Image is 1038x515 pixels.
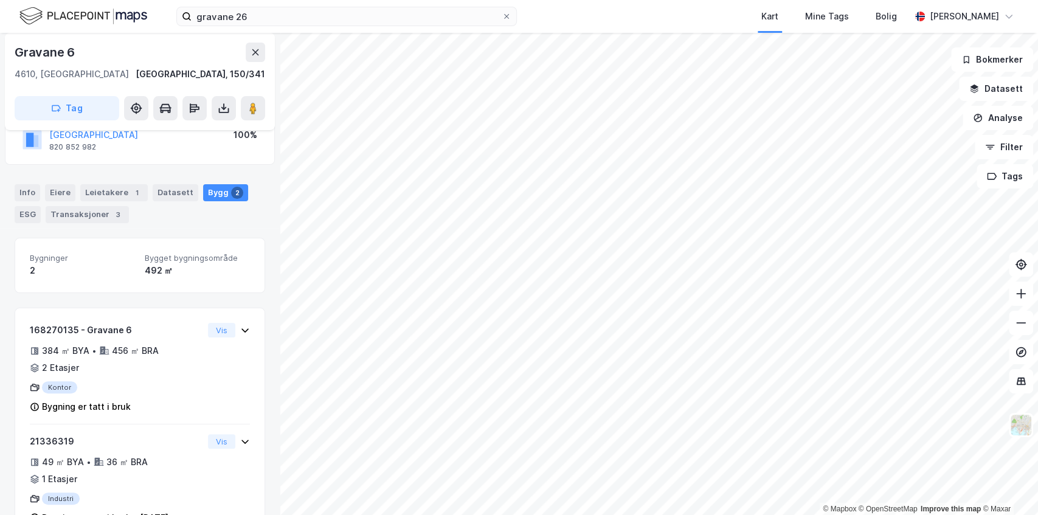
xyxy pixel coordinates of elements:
[45,184,75,201] div: Eiere
[231,187,243,199] div: 2
[805,9,849,24] div: Mine Tags
[112,209,124,221] div: 3
[112,344,159,358] div: 456 ㎡ BRA
[46,206,129,223] div: Transaksjoner
[42,399,131,414] div: Bygning er tatt i bruk
[977,457,1038,515] div: Kontrollprogram for chat
[19,5,147,27] img: logo.f888ab2527a4732fd821a326f86c7f29.svg
[951,47,1033,72] button: Bokmerker
[761,9,778,24] div: Kart
[15,184,40,201] div: Info
[963,106,1033,130] button: Analyse
[977,457,1038,515] iframe: Chat Widget
[208,434,235,449] button: Vis
[86,457,91,467] div: •
[823,505,856,513] a: Mapbox
[15,96,119,120] button: Tag
[42,472,77,486] div: 1 Etasjer
[15,67,129,81] div: 4610, [GEOGRAPHIC_DATA]
[208,323,235,337] button: Vis
[136,67,265,81] div: [GEOGRAPHIC_DATA], 150/341
[192,7,502,26] input: Søk på adresse, matrikkel, gårdeiere, leietakere eller personer
[145,253,250,263] span: Bygget bygningsområde
[42,455,84,469] div: 49 ㎡ BYA
[42,361,79,375] div: 2 Etasjer
[30,263,135,278] div: 2
[203,184,248,201] div: Bygg
[80,184,148,201] div: Leietakere
[30,434,203,449] div: 21336319
[49,142,96,152] div: 820 852 982
[145,263,250,278] div: 492 ㎡
[921,505,981,513] a: Improve this map
[977,164,1033,188] button: Tags
[15,43,77,62] div: Gravane 6
[234,128,257,142] div: 100%
[15,206,41,223] div: ESG
[153,184,198,201] div: Datasett
[959,77,1033,101] button: Datasett
[30,253,135,263] span: Bygninger
[30,323,203,337] div: 168270135 - Gravane 6
[92,346,97,356] div: •
[42,344,89,358] div: 384 ㎡ BYA
[975,135,1033,159] button: Filter
[106,455,148,469] div: 36 ㎡ BRA
[131,187,143,199] div: 1
[930,9,999,24] div: [PERSON_NAME]
[859,505,918,513] a: OpenStreetMap
[1009,413,1033,437] img: Z
[876,9,897,24] div: Bolig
